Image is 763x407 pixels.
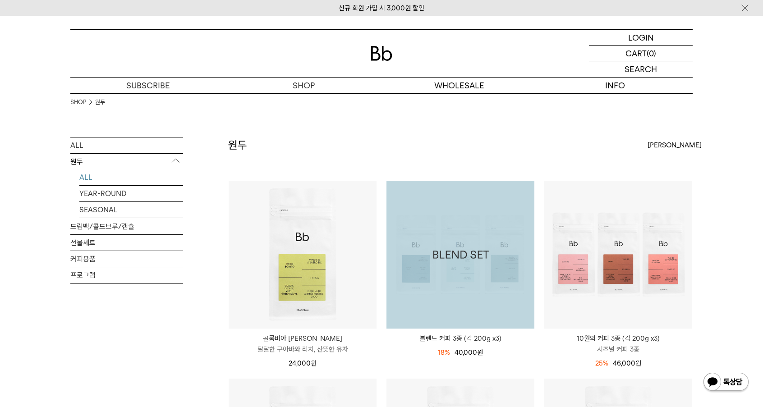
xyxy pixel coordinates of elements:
[635,359,641,367] span: 원
[70,98,86,107] a: SHOP
[544,333,692,344] p: 10월의 커피 3종 (각 200g x3)
[95,98,105,107] a: 원두
[311,359,317,367] span: 원
[455,348,483,357] span: 40,000
[625,46,647,61] p: CART
[648,140,702,151] span: [PERSON_NAME]
[339,4,424,12] a: 신규 회원 가입 시 3,000원 할인
[79,202,183,218] a: SEASONAL
[70,219,183,234] a: 드립백/콜드브루/캡슐
[70,251,183,267] a: 커피용품
[70,267,183,283] a: 프로그램
[386,181,534,329] a: 블렌드 커피 3종 (각 200g x3)
[226,78,381,93] a: SHOP
[229,181,377,329] img: 콜롬비아 파티오 보니토
[289,359,317,367] span: 24,000
[70,235,183,251] a: 선물세트
[70,137,183,153] a: ALL
[647,46,656,61] p: (0)
[589,46,693,61] a: CART (0)
[544,333,692,355] a: 10월의 커피 3종 (각 200g x3) 시즈널 커피 3종
[228,137,247,153] h2: 원두
[229,333,377,344] p: 콜롬비아 [PERSON_NAME]
[70,78,226,93] a: SUBSCRIBE
[438,347,450,358] div: 18%
[628,30,654,45] p: LOGIN
[381,78,537,93] p: WHOLESALE
[386,333,534,344] a: 블렌드 커피 3종 (각 200g x3)
[371,46,392,61] img: 로고
[544,344,692,355] p: 시즈널 커피 3종
[544,181,692,329] img: 10월의 커피 3종 (각 200g x3)
[537,78,693,93] p: INFO
[79,169,183,185] a: ALL
[625,61,657,77] p: SEARCH
[229,344,377,355] p: 달달한 구아바와 리치, 산뜻한 유자
[595,358,608,369] div: 25%
[477,348,483,357] span: 원
[79,186,183,201] a: YEAR-ROUND
[229,333,377,355] a: 콜롬비아 [PERSON_NAME] 달달한 구아바와 리치, 산뜻한 유자
[703,372,749,393] img: 카카오톡 채널 1:1 채팅 버튼
[70,154,183,170] p: 원두
[386,181,534,329] img: 1000001179_add2_053.png
[613,359,641,367] span: 46,000
[589,30,693,46] a: LOGIN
